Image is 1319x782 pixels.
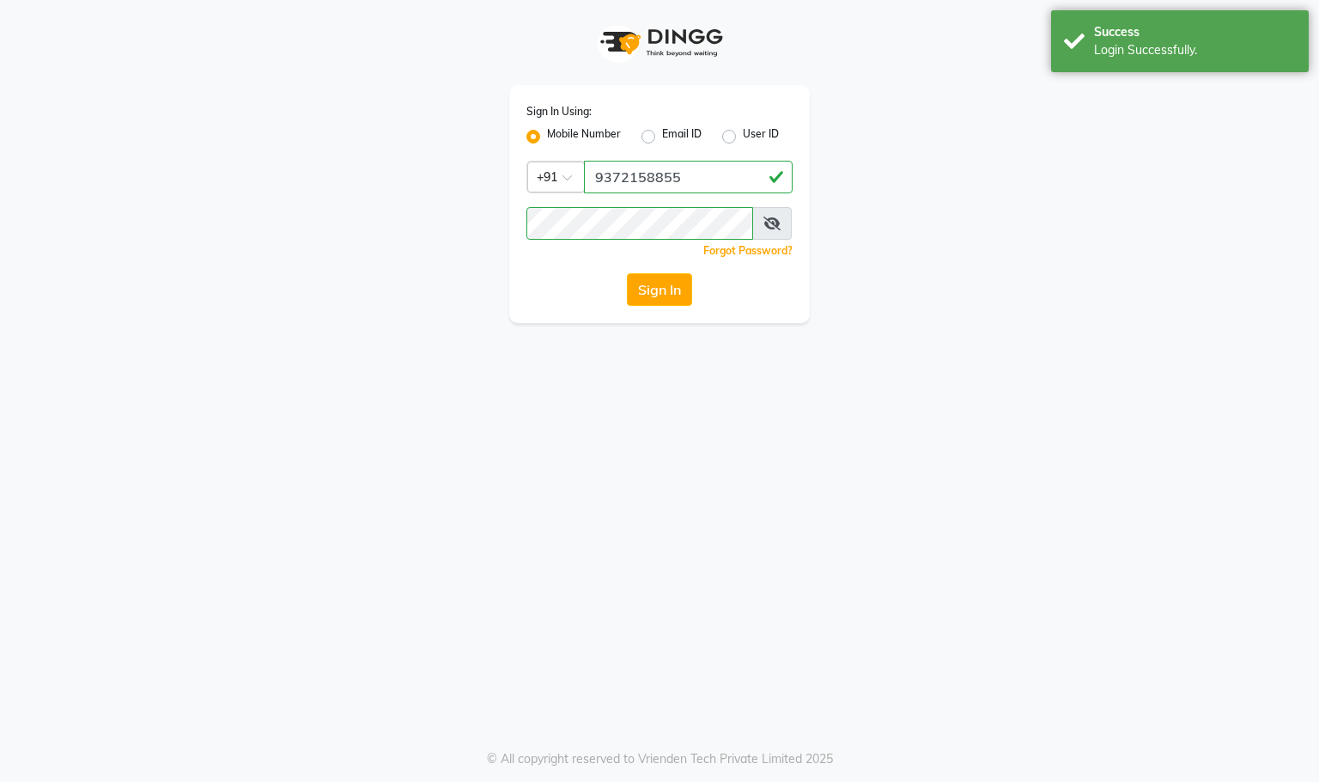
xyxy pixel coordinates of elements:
[591,17,728,68] img: logo1.svg
[1094,23,1296,41] div: Success
[703,244,793,257] a: Forgot Password?
[526,104,592,119] label: Sign In Using:
[662,126,702,147] label: Email ID
[584,161,793,193] input: Username
[743,126,779,147] label: User ID
[1094,41,1296,59] div: Login Successfully.
[526,207,753,240] input: Username
[547,126,621,147] label: Mobile Number
[627,273,692,306] button: Sign In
